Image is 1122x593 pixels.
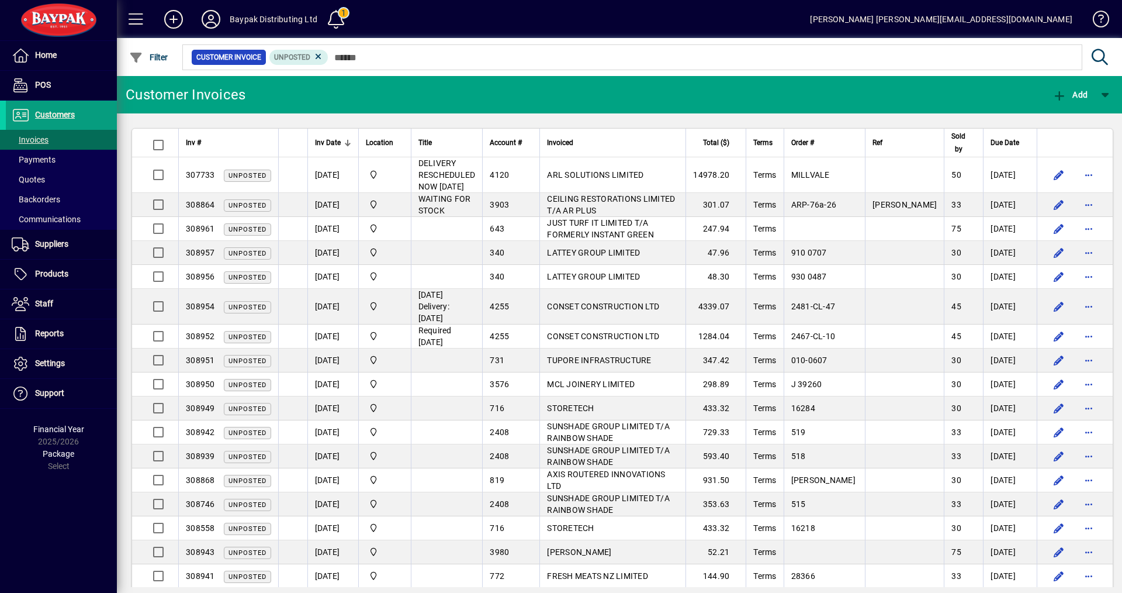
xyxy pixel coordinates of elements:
span: DELIVERY RESCHEDULED NOW [DATE] [418,158,476,191]
span: 307733 [186,170,215,180]
div: Inv # [186,136,271,149]
span: 2467-CL-10 [791,332,836,341]
button: More options [1079,327,1098,346]
td: [DATE] [983,444,1037,468]
mat-chip: Customer Invoice Status: Unposted [269,50,328,65]
span: Unposted [228,573,266,581]
span: MILLVALE [791,170,830,180]
span: Sold by [951,130,965,156]
button: Edit [1049,219,1068,238]
span: 515 [791,499,806,509]
div: Location [366,136,404,149]
button: More options [1079,399,1098,418]
div: Ref [872,136,937,149]
span: Staff [35,299,53,308]
span: 716 [490,523,504,533]
span: Baypak - Onekawa [366,198,404,211]
td: [DATE] [307,157,358,193]
td: [DATE] [983,492,1037,516]
span: WAITING FOR STOCK [418,194,471,215]
span: Unposted [228,172,266,180]
td: 301.07 [685,193,746,217]
td: [DATE] [307,397,358,420]
td: [DATE] [307,564,358,588]
td: [DATE] [307,420,358,444]
span: Quotes [12,175,45,184]
span: 2408 [490,499,509,509]
span: 930 0487 [791,272,827,281]
span: Unposted [228,405,266,413]
span: Terms [753,272,776,281]
span: STORETECH [547,404,594,413]
td: [DATE] [307,373,358,397]
span: Baypak - Onekawa [366,522,404,535]
td: 1284.04 [685,325,746,349]
span: Filter [129,53,168,62]
span: Unposted [228,429,266,437]
span: Baypak - Onekawa [366,498,404,511]
span: 308941 [186,571,215,581]
span: Add [1052,90,1088,99]
span: 772 [490,571,504,581]
span: Terms [753,571,776,581]
button: Filter [126,47,171,68]
td: 144.90 [685,564,746,588]
td: [DATE] [983,540,1037,564]
span: 308942 [186,427,215,437]
td: [DATE] [307,241,358,265]
span: 30 [951,475,961,485]
span: Account # [490,136,522,149]
button: More options [1079,495,1098,513]
button: Edit [1049,166,1068,184]
td: 347.42 [685,349,746,373]
button: Edit [1049,495,1068,513]
span: [DATE] Delivery: [DATE] [418,290,449,323]
button: Edit [1049,297,1068,316]
span: 518 [791,451,806,461]
span: 30 [951,523,961,533]
a: Invoices [6,130,117,150]
span: Suppliers [35,239,68,249]
span: Terms [753,332,776,341]
span: Financial Year [33,425,84,434]
a: Support [6,379,117,408]
a: Reports [6,319,117,349]
span: 30 [951,248,961,257]
td: [DATE] [307,289,358,325]
span: 30 [951,380,961,389]
div: Order # [791,136,858,149]
td: [DATE] [983,193,1037,217]
button: Add [155,9,192,30]
button: Add [1050,84,1090,105]
div: Baypak Distributing Ltd [230,10,317,29]
span: Terms [753,248,776,257]
span: Communications [12,215,81,224]
span: 340 [490,248,504,257]
span: Unposted [228,549,266,557]
td: 729.33 [685,420,746,444]
a: Quotes [6,170,117,189]
span: Total ($) [703,136,729,149]
span: 308558 [186,523,215,533]
a: POS [6,71,117,100]
span: Ref [872,136,882,149]
button: Profile [192,9,230,30]
span: Title [418,136,432,149]
span: 308943 [186,547,215,557]
span: 45 [951,332,961,341]
span: TUPORE INFRASTRUCTURE [547,356,651,365]
span: J 39260 [791,380,822,389]
td: 14978.20 [685,157,746,193]
button: More options [1079,267,1098,286]
span: 33 [951,427,961,437]
span: 308951 [186,356,215,365]
span: Unposted [228,304,266,311]
span: 819 [490,475,504,485]
td: 433.32 [685,516,746,540]
button: Edit [1049,267,1068,286]
span: Baypak - Onekawa [366,402,404,415]
span: MCL JOINERY LIMITED [547,380,635,389]
span: 340 [490,272,504,281]
span: Terms [753,200,776,209]
div: Invoiced [547,136,678,149]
